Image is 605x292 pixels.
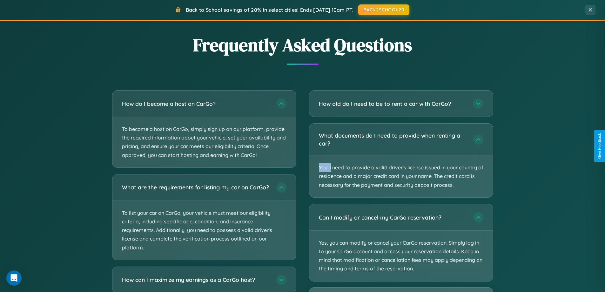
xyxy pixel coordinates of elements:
h3: How can I maximize my earnings as a CarGo host? [122,276,270,284]
p: You'll need to provide a valid driver's license issued in your country of residence and a major c... [309,155,493,197]
div: Open Intercom Messenger [6,270,22,286]
h3: Can I modify or cancel my CarGo reservation? [319,214,467,221]
h3: What documents do I need to provide when renting a car? [319,132,467,147]
div: Give Feedback [597,133,602,159]
h3: How old do I need to be to rent a car with CarGo? [319,100,467,108]
h3: What are the requirements for listing my car on CarGo? [122,183,270,191]
h2: Frequently Asked Questions [112,33,493,57]
p: Yes, you can modify or cancel your CarGo reservation. Simply log in to your CarGo account and acc... [309,231,493,281]
p: To list your car on CarGo, your vehicle must meet our eligibility criteria, including specific ag... [112,201,296,260]
h3: How do I become a host on CarGo? [122,100,270,108]
p: To become a host on CarGo, simply sign up on our platform, provide the required information about... [112,117,296,167]
button: BACK2SCHOOL20 [358,4,409,15]
span: Back to School savings of 20% in select cities! Ends [DATE] 10am PT. [186,7,353,13]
